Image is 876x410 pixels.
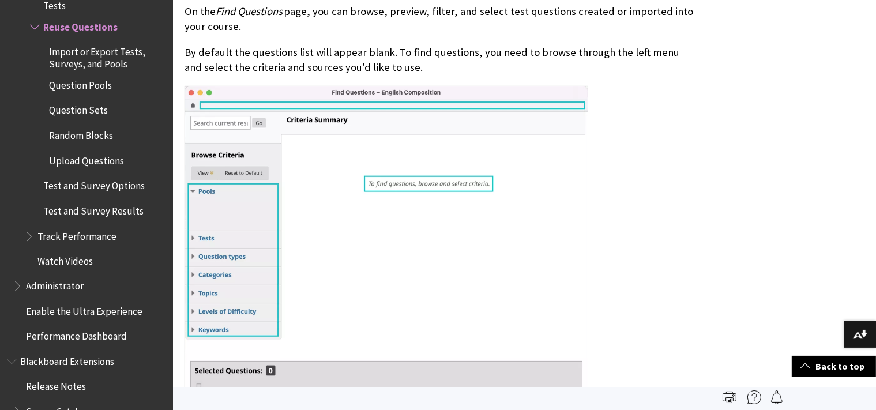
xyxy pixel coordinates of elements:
span: Question Sets [49,101,108,116]
span: Release Notes [26,378,86,393]
span: Reuse Questions [43,17,118,33]
span: Watch Videos [37,251,93,267]
img: More help [747,390,761,404]
span: Upload Questions [49,151,124,167]
span: Administrator [26,277,84,292]
span: Find Questions [216,5,283,18]
span: Random Blocks [49,126,113,141]
a: Back to top [792,356,876,377]
span: Question Pools [49,76,112,91]
span: Import or Export Tests, Surveys, and Pools [49,43,165,70]
span: Performance Dashboard [26,327,127,343]
p: By default the questions list will appear blank. To find questions, you need to browse through th... [185,45,694,75]
span: Enable the Ultra Experience [26,302,142,318]
img: Print [723,390,736,404]
span: Blackboard Extensions [20,352,114,368]
img: Follow this page [770,390,784,404]
span: Test and Survey Results [43,201,144,217]
span: Test and Survey Options [43,176,145,192]
p: On the page, you can browse, preview, filter, and select test questions created or imported into ... [185,4,694,34]
span: Track Performance [37,227,116,242]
